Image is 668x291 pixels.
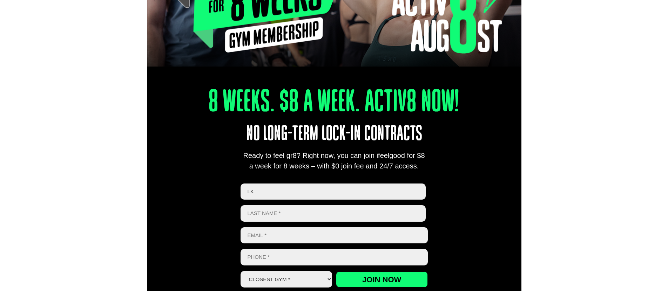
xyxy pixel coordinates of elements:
input: Phone * [241,249,428,265]
input: Email * [241,227,428,244]
input: Join now [336,271,428,287]
h1: 8 Weeks. $8 A Week. Activ8 Now! [184,87,484,119]
p: No long-term lock-in contracts [166,119,502,150]
input: Last name * [241,205,426,222]
input: First name * [241,183,426,200]
div: Ready to feel gr8? Right now, you can join ifeelgood for $8 a week for 8 weeks – with $0 join fee... [241,150,428,171]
